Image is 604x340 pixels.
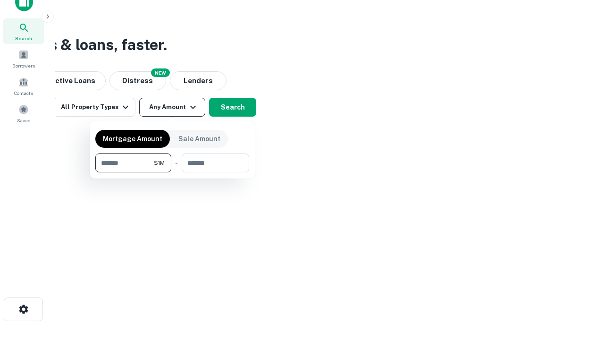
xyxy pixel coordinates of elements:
iframe: Chat Widget [557,264,604,310]
span: $1M [154,159,165,167]
p: Sale Amount [178,134,220,144]
div: - [175,153,178,172]
p: Mortgage Amount [103,134,162,144]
